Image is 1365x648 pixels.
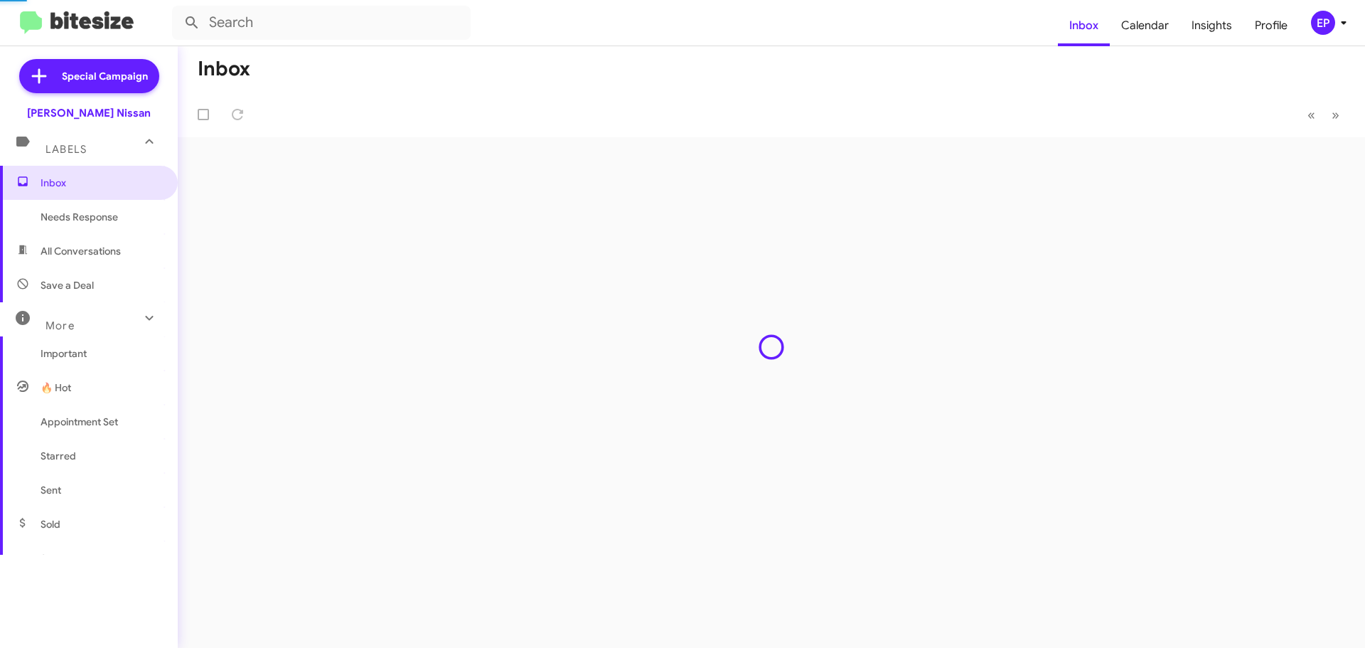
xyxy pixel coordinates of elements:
span: Sold [41,517,60,531]
button: Next [1323,100,1348,129]
span: Labels [45,143,87,156]
span: Needs Response [41,210,161,224]
button: EP [1299,11,1349,35]
a: Inbox [1058,5,1110,46]
span: » [1332,106,1339,124]
div: [PERSON_NAME] Nissan [27,106,151,120]
span: More [45,319,75,332]
input: Search [172,6,471,40]
span: All Conversations [41,244,121,258]
span: Appointment Set [41,415,118,429]
nav: Page navigation example [1300,100,1348,129]
span: Special Campaign [62,69,148,83]
a: Calendar [1110,5,1180,46]
span: Starred [41,449,76,463]
span: Inbox [41,176,161,190]
button: Previous [1299,100,1324,129]
a: Insights [1180,5,1243,46]
h1: Inbox [198,58,250,80]
a: Profile [1243,5,1299,46]
span: Important [41,346,161,361]
span: Sold Responded [41,551,116,565]
span: Sent [41,483,61,497]
div: EP [1311,11,1335,35]
span: Save a Deal [41,278,94,292]
a: Special Campaign [19,59,159,93]
span: 🔥 Hot [41,381,71,395]
span: « [1307,106,1315,124]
